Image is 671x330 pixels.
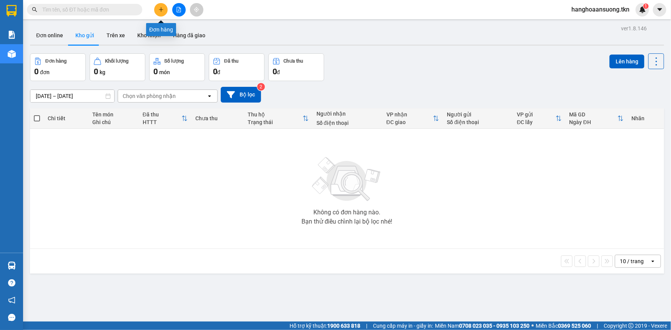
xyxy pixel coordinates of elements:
button: file-add [172,3,186,17]
button: Bộ lọc [221,87,261,103]
button: Đơn hàng0đơn [30,53,86,81]
span: question-circle [8,279,15,287]
th: Toggle SortBy [513,108,566,129]
div: ver 1.8.146 [621,24,647,33]
th: Toggle SortBy [383,108,443,129]
div: HTTT [143,119,181,125]
th: Toggle SortBy [244,108,313,129]
div: Chọn văn phòng nhận [123,92,176,100]
div: VP nhận [386,111,433,118]
button: Lên hàng [609,55,644,68]
button: Kho gửi [69,26,100,45]
img: svg+xml;base64,PHN2ZyBjbGFzcz0ibGlzdC1wbHVnX19zdmciIHhtbG5zPSJodHRwOi8vd3d3LnczLm9yZy8yMDAwL3N2Zy... [308,153,385,206]
div: Khối lượng [105,58,128,64]
div: Thu hộ [248,111,303,118]
span: caret-down [656,6,663,13]
span: Miền Nam [435,322,529,330]
span: 0 [153,67,158,76]
button: Kho nhận [131,26,167,45]
th: Toggle SortBy [566,108,628,129]
div: Số điện thoại [447,119,509,125]
span: món [159,69,170,75]
span: Cung cấp máy in - giấy in: [373,322,433,330]
div: VP gửi [517,111,556,118]
span: hanghoaansuong.tkn [565,5,636,14]
span: | [597,322,598,330]
button: aim [190,3,203,17]
div: ĐC lấy [517,119,556,125]
span: 0 [213,67,217,76]
span: đ [217,69,220,75]
th: Toggle SortBy [139,108,191,129]
div: Ghi chú [92,119,135,125]
span: Miền Bắc [536,322,591,330]
div: Số điện thoại [316,120,379,126]
span: 0 [94,67,98,76]
img: warehouse-icon [8,50,16,58]
img: warehouse-icon [8,262,16,270]
span: aim [194,7,199,12]
div: Không có đơn hàng nào. [313,209,380,216]
sup: 1 [643,3,649,9]
div: Chi tiết [48,115,85,121]
button: Đã thu0đ [209,53,265,81]
button: plus [154,3,168,17]
div: Bạn thử điều chỉnh lại bộ lọc nhé! [301,219,392,225]
div: Chưa thu [284,58,303,64]
span: ⚪️ [531,324,534,327]
span: plus [158,7,164,12]
div: Chưa thu [195,115,240,121]
svg: open [650,258,656,264]
span: 0 [273,67,277,76]
div: Tên món [92,111,135,118]
div: Đơn hàng [45,58,67,64]
span: 0 [34,67,38,76]
div: Đã thu [143,111,181,118]
span: message [8,314,15,321]
button: Trên xe [100,26,131,45]
span: Hỗ trợ kỹ thuật: [290,322,360,330]
span: đ [277,69,280,75]
div: Trạng thái [248,119,303,125]
div: Ngày ĐH [569,119,618,125]
span: | [366,322,367,330]
div: Nhãn [631,115,660,121]
img: logo-vxr [7,5,17,17]
div: Người nhận [316,111,379,117]
div: Số lượng [165,58,184,64]
button: Hàng đã giao [167,26,211,45]
span: đơn [40,69,50,75]
sup: 2 [257,83,265,91]
span: file-add [176,7,181,12]
img: solution-icon [8,31,16,39]
svg: open [206,93,213,99]
strong: 0708 023 035 - 0935 103 250 [459,323,529,329]
div: 10 / trang [620,257,644,265]
div: ĐC giao [386,119,433,125]
strong: 0369 525 060 [558,323,591,329]
button: Đơn online [30,26,69,45]
button: Chưa thu0đ [268,53,324,81]
span: 1 [644,3,647,9]
button: Số lượng0món [149,53,205,81]
button: caret-down [653,3,666,17]
span: copyright [628,323,634,328]
div: Người gửi [447,111,509,118]
div: Đã thu [224,58,238,64]
span: search [32,7,37,12]
strong: 1900 633 818 [327,323,360,329]
span: kg [100,69,105,75]
input: Tìm tên, số ĐT hoặc mã đơn [42,5,133,14]
span: notification [8,297,15,304]
div: Mã GD [569,111,618,118]
button: Khối lượng0kg [90,53,145,81]
img: icon-new-feature [639,6,646,13]
input: Select a date range. [30,90,114,102]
